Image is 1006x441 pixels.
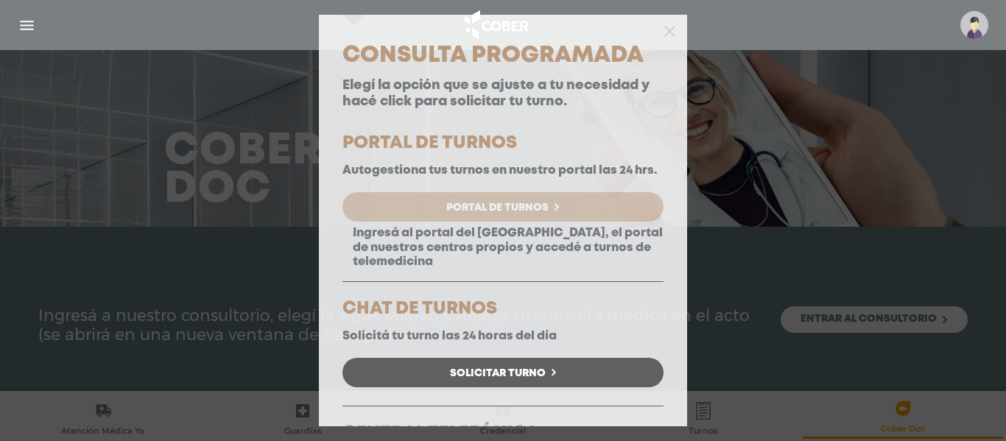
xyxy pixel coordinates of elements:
span: Portal de Turnos [446,202,549,213]
span: Consulta Programada [342,46,644,66]
p: Solicitá tu turno las 24 horas del día [342,329,664,343]
p: Ingresá al portal del [GEOGRAPHIC_DATA], el portal de nuestros centros propios y accedé a turnos ... [342,226,664,269]
p: Elegí la opción que se ajuste a tu necesidad y hacé click para solicitar tu turno. [342,78,664,110]
h5: PORTAL DE TURNOS [342,135,664,152]
a: Solicitar Turno [342,358,664,387]
h5: CHAT DE TURNOS [342,300,664,318]
span: Solicitar Turno [450,368,546,378]
a: Portal de Turnos [342,192,664,222]
p: Autogestiona tus turnos en nuestro portal las 24 hrs. [342,163,664,177]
